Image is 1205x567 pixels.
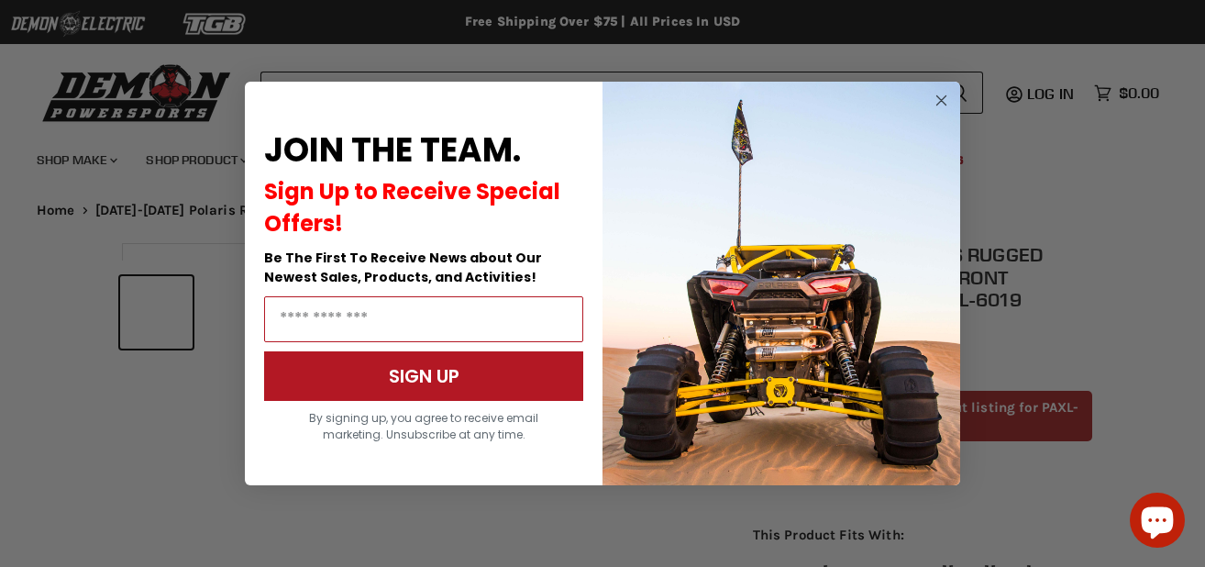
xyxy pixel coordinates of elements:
[264,176,560,239] span: Sign Up to Receive Special Offers!
[1124,493,1190,552] inbox-online-store-chat: Shopify online store chat
[930,89,953,112] button: Close dialog
[309,410,538,442] span: By signing up, you agree to receive email marketing. Unsubscribe at any time.
[264,296,583,342] input: Email Address
[264,127,521,173] span: JOIN THE TEAM.
[602,82,960,485] img: a9095488-b6e7-41ba-879d-588abfab540b.jpeg
[264,351,583,401] button: SIGN UP
[264,249,542,286] span: Be The First To Receive News about Our Newest Sales, Products, and Activities!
